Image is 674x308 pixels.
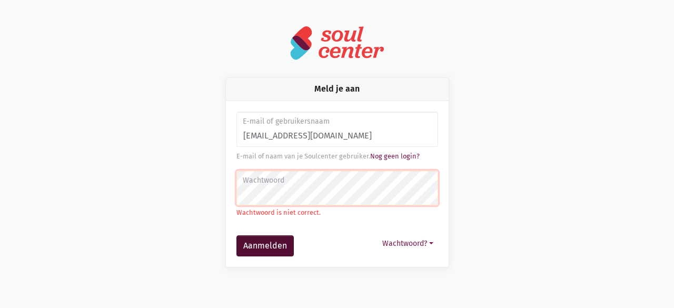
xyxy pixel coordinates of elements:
img: logo-soulcenter-full.svg [290,25,384,61]
p: Wachtwoord is niet correct. [236,207,438,218]
div: Meld je aan [226,78,449,101]
form: Aanmelden [236,112,438,256]
a: Nog geen login? [370,152,420,160]
button: Wachtwoord? [378,235,438,252]
label: Wachtwoord [243,175,431,186]
button: Aanmelden [236,235,294,256]
div: E-mail of naam van je Soulcenter gebruiker. [236,151,438,162]
label: E-mail of gebruikersnaam [243,116,431,127]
